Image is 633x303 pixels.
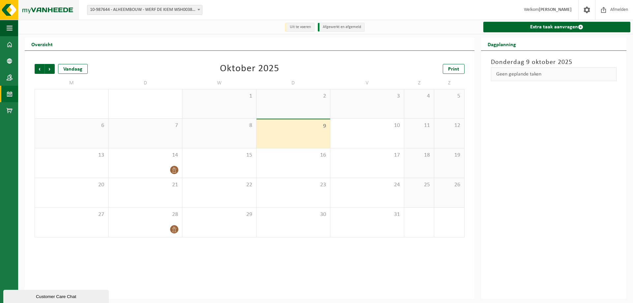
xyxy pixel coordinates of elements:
[112,211,179,218] span: 28
[260,181,327,189] span: 23
[404,77,434,89] td: Z
[3,288,110,303] iframe: chat widget
[45,64,55,74] span: Volgende
[186,181,253,189] span: 22
[112,152,179,159] span: 14
[285,23,315,32] li: Uit te voeren
[491,57,617,67] h3: Donderdag 9 oktober 2025
[539,7,572,12] strong: [PERSON_NAME]
[87,5,202,15] span: 10-987644 - ALHEEMBOUW - WERF DE KIEM WSH0038 - RUISELEDE
[256,77,330,89] td: D
[434,77,464,89] td: Z
[186,93,253,100] span: 1
[260,152,327,159] span: 16
[437,181,461,189] span: 26
[108,77,182,89] td: D
[220,64,279,74] div: Oktober 2025
[260,123,327,130] span: 9
[186,122,253,129] span: 8
[481,38,523,50] h2: Dagplanning
[334,152,401,159] span: 17
[443,64,465,74] a: Print
[483,22,630,32] a: Extra taak aanvragen
[407,152,431,159] span: 18
[260,93,327,100] span: 2
[437,152,461,159] span: 19
[260,211,327,218] span: 30
[330,77,404,89] td: V
[334,181,401,189] span: 24
[334,211,401,218] span: 31
[334,93,401,100] span: 3
[25,38,59,50] h2: Overzicht
[407,93,431,100] span: 4
[407,122,431,129] span: 11
[38,152,105,159] span: 13
[186,211,253,218] span: 29
[112,181,179,189] span: 21
[38,211,105,218] span: 27
[186,152,253,159] span: 15
[112,122,179,129] span: 7
[35,64,45,74] span: Vorige
[38,122,105,129] span: 6
[58,64,88,74] div: Vandaag
[35,77,108,89] td: M
[182,77,256,89] td: W
[407,181,431,189] span: 25
[437,122,461,129] span: 12
[448,67,459,72] span: Print
[318,23,365,32] li: Afgewerkt en afgemeld
[437,93,461,100] span: 5
[38,181,105,189] span: 20
[334,122,401,129] span: 10
[491,67,617,81] div: Geen geplande taken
